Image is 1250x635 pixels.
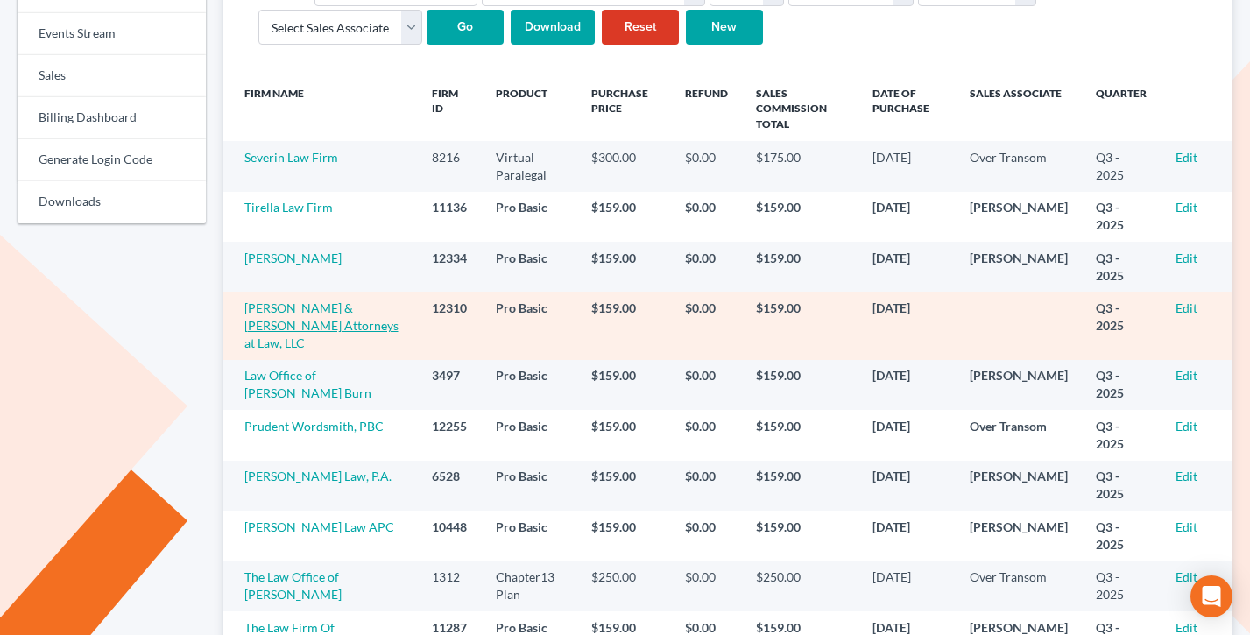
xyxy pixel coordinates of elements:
[482,410,577,460] td: Pro Basic
[742,511,858,561] td: $159.00
[1176,300,1197,315] a: Edit
[1082,192,1162,242] td: Q3 - 2025
[18,97,206,139] a: Billing Dashboard
[1176,620,1197,635] a: Edit
[671,360,742,410] td: $0.00
[418,76,482,141] th: Firm ID
[482,292,577,359] td: Pro Basic
[244,519,394,534] a: [PERSON_NAME] Law APC
[1176,368,1197,383] a: Edit
[18,55,206,97] a: Sales
[418,292,482,359] td: 12310
[1082,242,1162,292] td: Q3 - 2025
[482,141,577,191] td: Virtual Paralegal
[956,192,1082,242] td: [PERSON_NAME]
[671,242,742,292] td: $0.00
[956,141,1082,191] td: Over Transom
[742,461,858,511] td: $159.00
[418,461,482,511] td: 6528
[18,13,206,55] a: Events Stream
[223,76,418,141] th: Firm Name
[956,461,1082,511] td: [PERSON_NAME]
[1082,561,1162,610] td: Q3 - 2025
[244,250,342,265] a: [PERSON_NAME]
[686,10,763,45] a: New
[671,141,742,191] td: $0.00
[858,141,956,191] td: [DATE]
[482,76,577,141] th: Product
[418,561,482,610] td: 1312
[577,76,671,141] th: Purchase Price
[244,200,333,215] a: Tirella Law Firm
[956,242,1082,292] td: [PERSON_NAME]
[18,181,206,223] a: Downloads
[482,192,577,242] td: Pro Basic
[577,242,671,292] td: $159.00
[671,410,742,460] td: $0.00
[577,461,671,511] td: $159.00
[671,192,742,242] td: $0.00
[1176,250,1197,265] a: Edit
[244,368,371,400] a: Law Office of [PERSON_NAME] Burn
[956,360,1082,410] td: [PERSON_NAME]
[1082,410,1162,460] td: Q3 - 2025
[742,292,858,359] td: $159.00
[742,141,858,191] td: $175.00
[858,561,956,610] td: [DATE]
[742,192,858,242] td: $159.00
[577,410,671,460] td: $159.00
[482,242,577,292] td: Pro Basic
[602,10,679,45] a: Reset
[577,360,671,410] td: $159.00
[244,469,392,483] a: [PERSON_NAME] Law, P.A.
[671,561,742,610] td: $0.00
[1176,200,1197,215] a: Edit
[1082,511,1162,561] td: Q3 - 2025
[742,360,858,410] td: $159.00
[858,461,956,511] td: [DATE]
[858,242,956,292] td: [DATE]
[418,511,482,561] td: 10448
[742,561,858,610] td: $250.00
[482,511,577,561] td: Pro Basic
[956,410,1082,460] td: Over Transom
[1082,292,1162,359] td: Q3 - 2025
[418,141,482,191] td: 8216
[577,192,671,242] td: $159.00
[858,76,956,141] th: Date of Purchase
[742,410,858,460] td: $159.00
[742,76,858,141] th: Sales Commission Total
[671,511,742,561] td: $0.00
[482,461,577,511] td: Pro Basic
[1176,519,1197,534] a: Edit
[482,561,577,610] td: Chapter13 Plan
[858,360,956,410] td: [DATE]
[418,360,482,410] td: 3497
[1082,360,1162,410] td: Q3 - 2025
[244,419,384,434] a: Prudent Wordsmith, PBC
[418,192,482,242] td: 11136
[1176,469,1197,483] a: Edit
[858,511,956,561] td: [DATE]
[18,139,206,181] a: Generate Login Code
[956,76,1082,141] th: Sales Associate
[858,192,956,242] td: [DATE]
[956,561,1082,610] td: Over Transom
[671,292,742,359] td: $0.00
[858,292,956,359] td: [DATE]
[244,150,338,165] a: Severin Law Firm
[1082,76,1162,141] th: Quarter
[671,76,742,141] th: Refund
[482,360,577,410] td: Pro Basic
[244,300,399,350] a: [PERSON_NAME] & [PERSON_NAME] Attorneys at Law, LLC
[1176,419,1197,434] a: Edit
[577,561,671,610] td: $250.00
[956,511,1082,561] td: [PERSON_NAME]
[1176,150,1197,165] a: Edit
[418,410,482,460] td: 12255
[511,10,595,45] input: Download
[577,141,671,191] td: $300.00
[742,242,858,292] td: $159.00
[1082,141,1162,191] td: Q3 - 2025
[427,10,504,45] input: Go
